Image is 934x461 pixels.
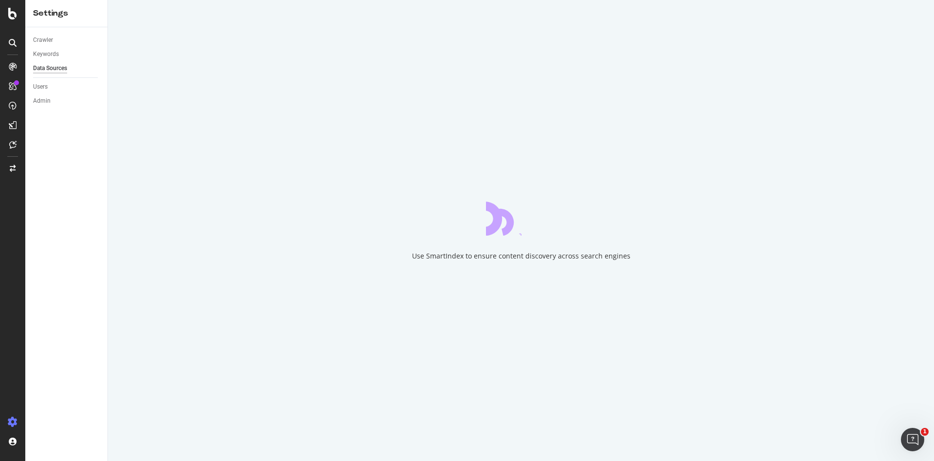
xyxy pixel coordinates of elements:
[33,82,101,92] a: Users
[33,96,51,106] div: Admin
[33,49,59,59] div: Keywords
[33,8,100,19] div: Settings
[33,35,53,45] div: Crawler
[33,63,101,74] a: Data Sources
[486,201,556,236] div: animation
[33,49,101,59] a: Keywords
[412,251,630,261] div: Use SmartIndex to ensure content discovery across search engines
[33,63,67,74] div: Data Sources
[921,428,929,436] span: 1
[33,35,101,45] a: Crawler
[901,428,924,451] iframe: Intercom live chat
[33,96,101,106] a: Admin
[33,82,48,92] div: Users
